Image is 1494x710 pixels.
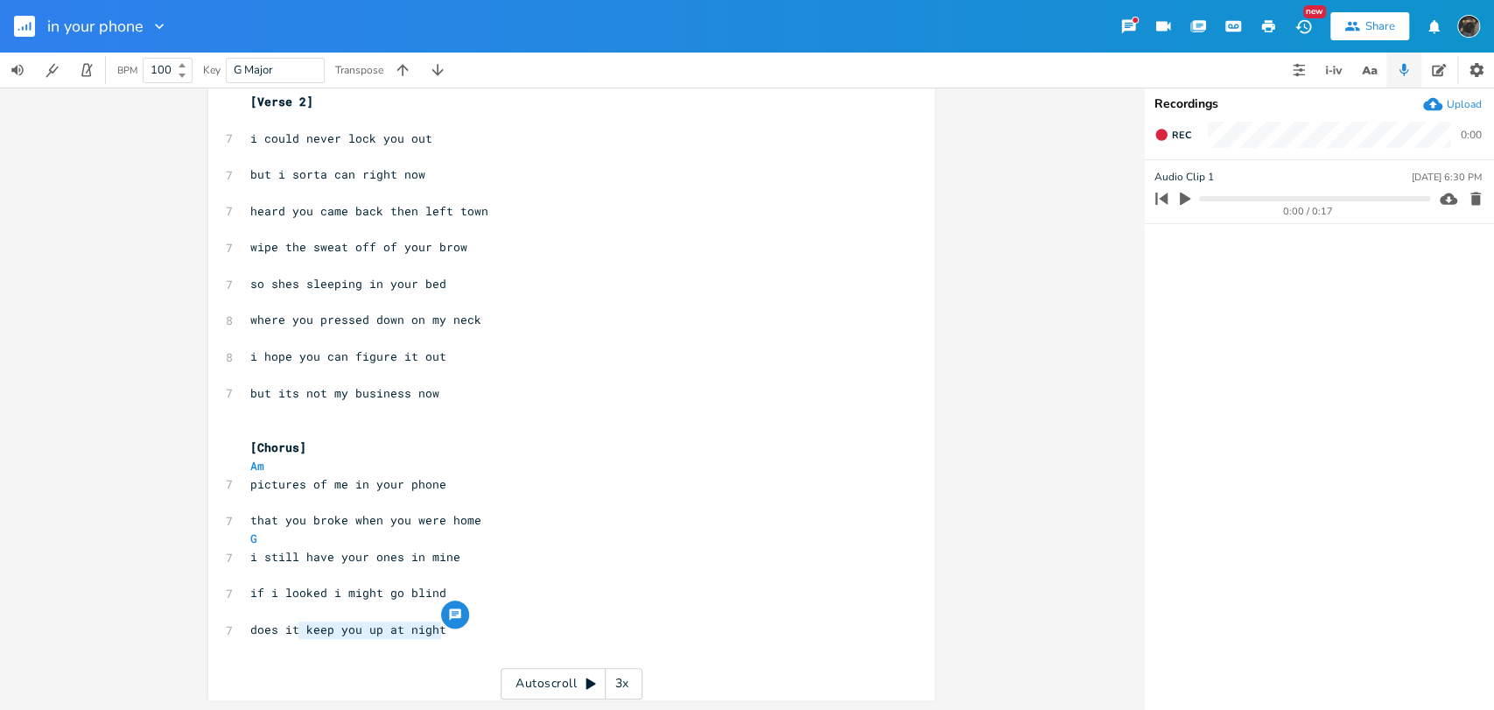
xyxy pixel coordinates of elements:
div: Share [1365,18,1395,34]
span: in your phone [47,18,144,34]
div: Transpose [335,65,383,75]
div: 0:00 / 0:17 [1185,207,1430,216]
div: New [1303,5,1326,18]
span: i still have your ones in mine [250,549,460,565]
div: Recordings [1154,98,1483,110]
span: that you broke when you were home [250,512,481,528]
span: [Chorus] [250,439,306,455]
div: Key [203,65,221,75]
button: New [1286,11,1321,42]
span: so shes sleeping in your bed [250,276,446,292]
span: G Major [234,62,273,78]
span: i hope you can figure it out [250,348,446,364]
span: Rec [1172,129,1191,142]
span: heard you came back then left town [250,203,488,219]
span: pictures of me in your phone [250,476,446,492]
span: Audio Clip 1 [1154,169,1214,186]
span: if i looked i might go blind [250,585,446,601]
span: [Verse 2] [250,94,313,109]
div: 3x [606,668,637,699]
span: does it keep you up at night [250,622,446,637]
button: Upload [1423,95,1482,114]
span: Am [250,458,264,474]
div: 0:00 [1461,130,1482,140]
span: but i sorta can right now [250,166,425,182]
div: BPM [117,66,137,75]
span: where you pressed down on my neck [250,312,481,327]
div: [DATE] 6:30 PM [1412,172,1482,182]
button: Rec [1147,121,1198,149]
span: G [250,531,257,546]
span: i could never lock you out [250,130,432,146]
button: Share [1330,12,1409,40]
div: Upload [1447,97,1482,111]
span: but its not my business now [250,385,439,401]
div: Autoscroll [501,668,642,699]
span: wipe the sweat off of your brow [250,239,467,255]
img: August Tyler Gallant [1457,15,1480,38]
